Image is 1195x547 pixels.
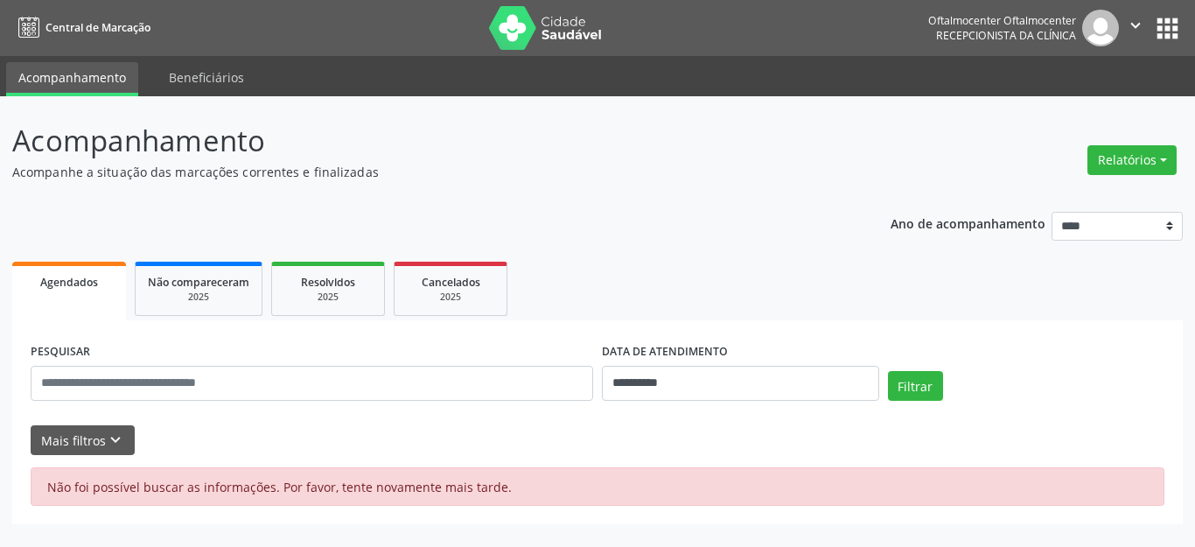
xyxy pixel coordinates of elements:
[6,62,138,96] a: Acompanhamento
[1082,10,1119,46] img: img
[12,119,832,163] p: Acompanhamento
[31,425,135,456] button: Mais filtroskeyboard_arrow_down
[31,339,90,366] label: PESQUISAR
[928,13,1076,28] div: Oftalmocenter Oftalmocenter
[148,291,249,304] div: 2025
[1126,16,1145,35] i: 
[407,291,494,304] div: 2025
[12,13,150,42] a: Central de Marcação
[936,28,1076,43] span: Recepcionista da clínica
[422,275,480,290] span: Cancelados
[157,62,256,93] a: Beneficiários
[12,163,832,181] p: Acompanhe a situação das marcações correntes e finalizadas
[891,212,1045,234] p: Ano de acompanhamento
[45,20,150,35] span: Central de Marcação
[602,339,728,366] label: DATA DE ATENDIMENTO
[106,431,125,450] i: keyboard_arrow_down
[301,275,355,290] span: Resolvidos
[1152,13,1183,44] button: apps
[284,291,372,304] div: 2025
[40,275,98,290] span: Agendados
[31,467,1164,506] div: Não foi possível buscar as informações. Por favor, tente novamente mais tarde.
[888,371,943,401] button: Filtrar
[1119,10,1152,46] button: 
[1087,145,1177,175] button: Relatórios
[148,275,249,290] span: Não compareceram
